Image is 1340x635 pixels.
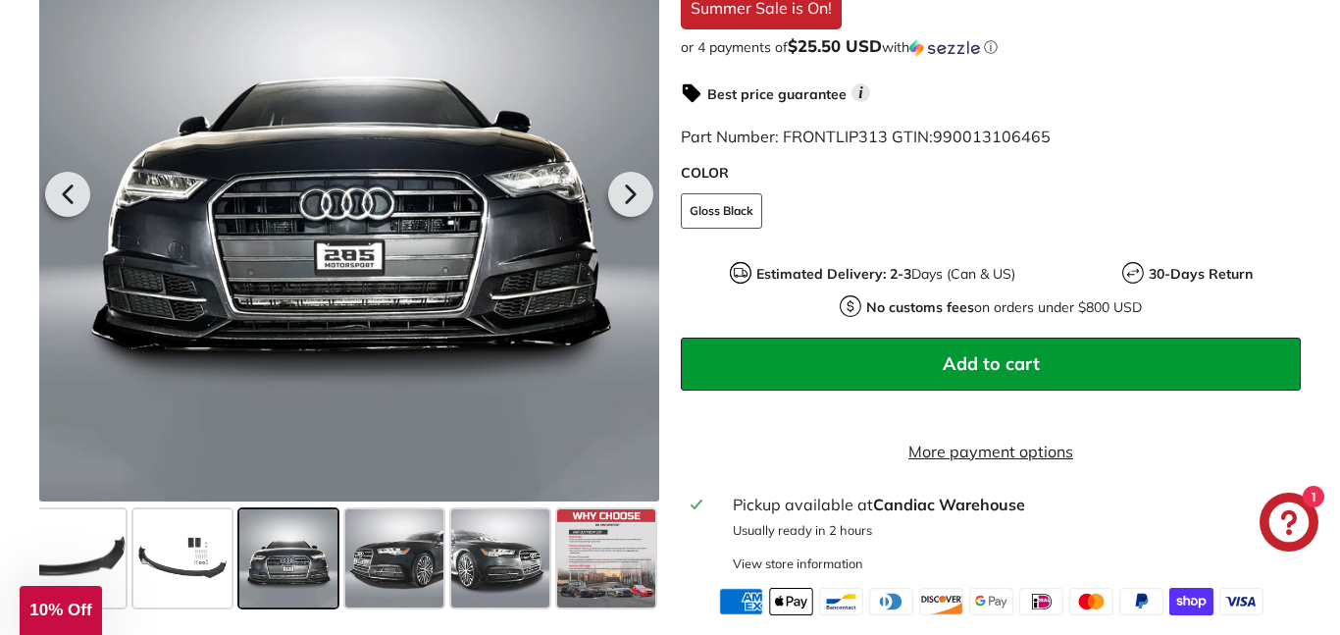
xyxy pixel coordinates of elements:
[707,85,847,103] strong: Best price guarantee
[788,35,882,56] span: $25.50 USD
[756,264,1015,285] p: Days (Can & US)
[943,352,1040,375] span: Add to cart
[1169,588,1213,615] img: shopify_pay
[719,588,763,615] img: american_express
[1069,588,1113,615] img: master
[1254,493,1324,556] inbox-online-store-chat: Shopify online store chat
[1219,588,1263,615] img: visa
[866,297,1142,318] p: on orders under $800 USD
[681,163,1301,184] label: COLOR
[909,39,980,57] img: Sezzle
[20,586,102,635] div: 10% Off
[733,493,1291,516] div: Pickup available at
[681,127,1051,146] span: Part Number: FRONTLIP313 GTIN:
[681,37,1301,57] div: or 4 payments of$25.50 USDwithSezzle Click to learn more about Sezzle
[819,588,863,615] img: bancontact
[1149,265,1253,283] strong: 30-Days Return
[756,265,911,283] strong: Estimated Delivery: 2-3
[681,440,1301,463] a: More payment options
[769,588,813,615] img: apple_pay
[869,588,913,615] img: diners_club
[919,588,963,615] img: discover
[1019,588,1063,615] img: ideal
[681,338,1301,391] button: Add to cart
[733,521,1291,540] p: Usually ready in 2 hours
[851,83,870,102] span: i
[1119,588,1163,615] img: paypal
[681,37,1301,57] div: or 4 payments of with
[873,495,1025,514] strong: Candiac Warehouse
[969,588,1013,615] img: google_pay
[866,298,974,316] strong: No customs fees
[29,601,91,619] span: 10% Off
[733,555,863,573] div: View store information
[933,127,1051,146] span: 990013106465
